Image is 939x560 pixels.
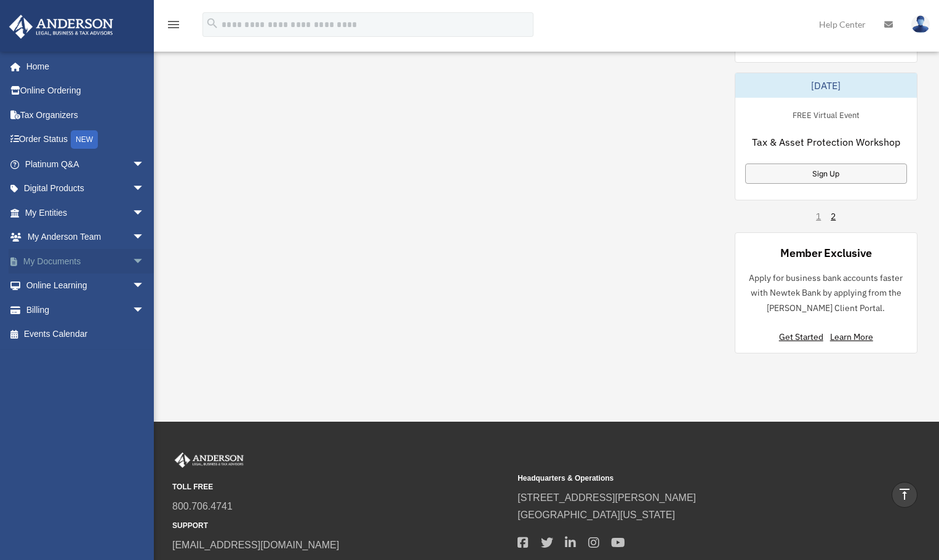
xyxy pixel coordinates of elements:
[780,245,871,261] div: Member Exclusive
[9,274,163,298] a: Online Learningarrow_drop_down
[831,210,836,223] a: 2
[735,73,917,98] div: [DATE]
[132,298,157,323] span: arrow_drop_down
[132,152,157,177] span: arrow_drop_down
[172,519,509,532] small: SUPPORT
[892,482,917,508] a: vertical_align_top
[517,510,675,520] a: [GEOGRAPHIC_DATA][US_STATE]
[172,452,246,468] img: Anderson Advisors Platinum Portal
[783,108,869,120] div: FREE Virtual Event
[9,176,163,201] a: Digital Productsarrow_drop_down
[779,331,828,342] a: Get Started
[132,249,157,274] span: arrow_drop_down
[132,176,157,202] span: arrow_drop_down
[911,15,930,33] img: User Pic
[172,501,233,511] a: 800.706.4741
[6,15,117,39] img: Anderson Advisors Platinum Portal
[9,200,163,225] a: My Entitiesarrow_drop_down
[9,249,163,274] a: My Documentsarrow_drop_down
[9,103,163,127] a: Tax Organizers
[752,135,900,149] span: Tax & Asset Protection Workshop
[517,472,854,485] small: Headquarters & Operations
[9,54,157,79] a: Home
[745,164,908,184] a: Sign Up
[897,487,912,502] i: vertical_align_top
[9,79,163,103] a: Online Ordering
[745,270,908,316] p: Apply for business bank accounts faster with Newtek Bank by applying from the [PERSON_NAME] Clien...
[132,200,157,226] span: arrow_drop_down
[830,331,873,342] a: Learn More
[172,481,509,494] small: TOLL FREE
[166,17,181,32] i: menu
[71,130,98,149] div: NEW
[166,22,181,32] a: menu
[132,274,157,299] span: arrow_drop_down
[172,540,339,550] a: [EMAIL_ADDRESS][DOMAIN_NAME]
[9,152,163,176] a: Platinum Q&Aarrow_drop_down
[9,298,163,322] a: Billingarrow_drop_down
[9,127,163,152] a: Order StatusNEW
[206,17,219,30] i: search
[132,225,157,250] span: arrow_drop_down
[9,322,163,347] a: Events Calendar
[517,492,696,503] a: [STREET_ADDRESS][PERSON_NAME]
[9,225,163,250] a: My Anderson Teamarrow_drop_down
